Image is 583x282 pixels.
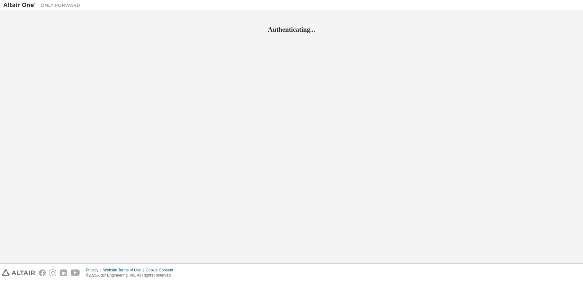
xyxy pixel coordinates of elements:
[86,273,177,278] p: © 2025 Altair Engineering, Inc. All Rights Reserved.
[103,268,146,273] div: Website Terms of Use
[49,269,56,276] img: instagram.svg
[71,269,80,276] img: youtube.svg
[3,25,580,34] h2: Authenticating...
[86,268,103,273] div: Privacy
[3,2,84,8] img: Altair One
[2,269,35,276] img: altair_logo.svg
[60,269,67,276] img: linkedin.svg
[39,269,46,276] img: facebook.svg
[146,268,177,273] div: Cookie Consent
